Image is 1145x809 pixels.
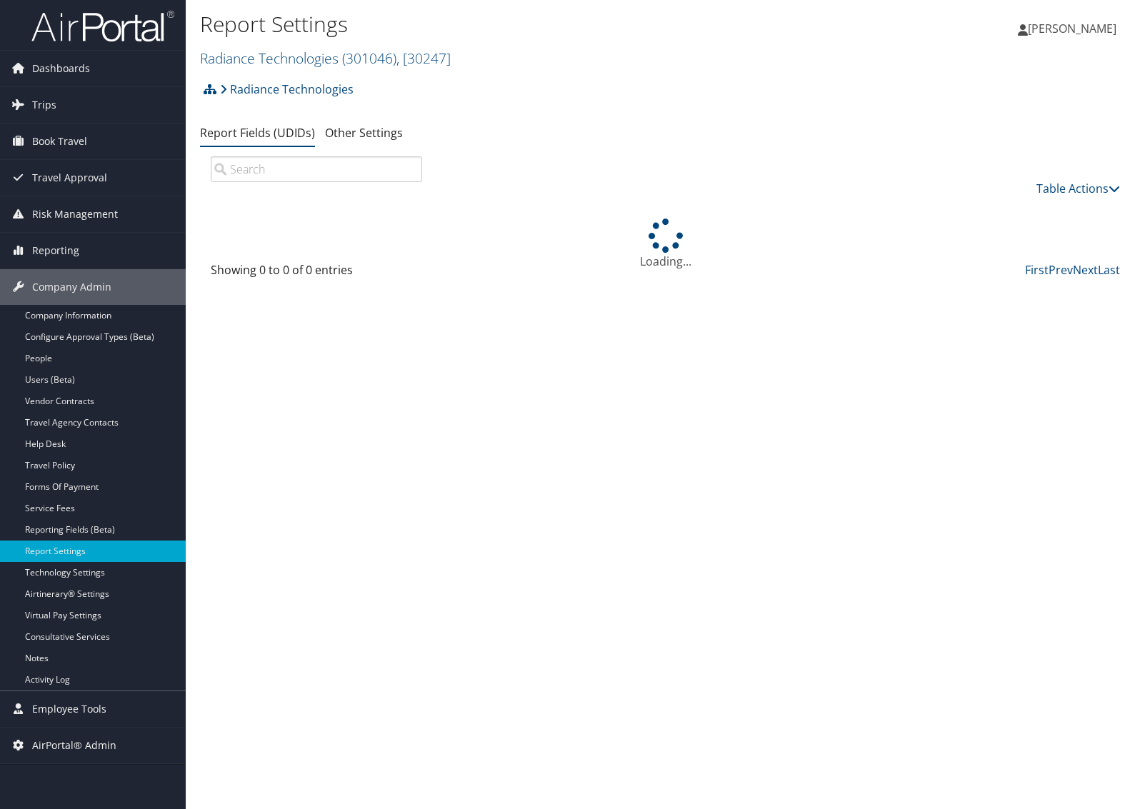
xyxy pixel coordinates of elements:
[220,75,354,104] a: Radiance Technologies
[32,269,111,305] span: Company Admin
[200,218,1131,270] div: Loading...
[200,49,451,68] a: Radiance Technologies
[32,691,106,727] span: Employee Tools
[32,196,118,232] span: Risk Management
[32,51,90,86] span: Dashboards
[200,9,821,39] h1: Report Settings
[1049,262,1073,278] a: Prev
[1073,262,1098,278] a: Next
[1018,7,1131,50] a: [PERSON_NAME]
[342,49,396,68] span: ( 301046 )
[1036,181,1120,196] a: Table Actions
[200,125,315,141] a: Report Fields (UDIDs)
[1025,262,1049,278] a: First
[31,9,174,43] img: airportal-logo.png
[325,125,403,141] a: Other Settings
[211,261,422,286] div: Showing 0 to 0 of 0 entries
[32,233,79,268] span: Reporting
[396,49,451,68] span: , [ 30247 ]
[32,124,87,159] span: Book Travel
[32,728,116,763] span: AirPortal® Admin
[211,156,422,182] input: Search
[1098,262,1120,278] a: Last
[32,160,107,196] span: Travel Approval
[32,87,56,123] span: Trips
[1028,21,1116,36] span: [PERSON_NAME]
